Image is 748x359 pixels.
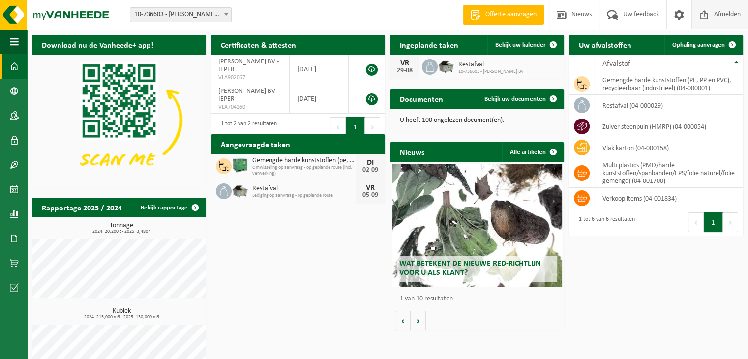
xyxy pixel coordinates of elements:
[664,35,742,55] a: Ophaling aanvragen
[32,198,132,217] h2: Rapportage 2025 / 2024
[290,84,349,114] td: [DATE]
[484,96,546,102] span: Bekijk uw documenten
[390,89,453,108] h2: Documenten
[574,211,635,233] div: 1 tot 6 van 6 resultaten
[595,95,743,116] td: restafval (04-000029)
[392,164,563,287] a: Wat betekent de nieuwe RED-richtlijn voor u als klant?
[252,157,356,165] span: Gemengde harde kunststoffen (pe, pp en pvc), recycleerbaar (industrieel)
[216,116,277,138] div: 1 tot 2 van 2 resultaten
[130,7,232,22] span: 10-736603 - LEROY BV - IEPER
[232,157,248,174] img: PB-HB-1400-HPE-GN-01
[390,35,468,54] h2: Ingeplande taken
[688,212,704,232] button: Previous
[330,117,346,137] button: Previous
[395,60,415,67] div: VR
[399,260,541,277] span: Wat betekent de nieuwe RED-richtlijn voor u als klant?
[595,73,743,95] td: gemengde harde kunststoffen (PE, PP en PVC), recycleerbaar (industrieel) (04-000001)
[252,165,356,177] span: Omwisseling op aanvraag - op geplande route (incl. verwerking)
[211,35,306,54] h2: Certificaten & attesten
[595,188,743,209] td: verkoop items (04-001834)
[602,60,630,68] span: Afvalstof
[360,159,380,167] div: DI
[595,137,743,158] td: vlak karton (04-000158)
[133,198,205,217] a: Bekijk rapportage
[218,74,282,82] span: VLA902067
[672,42,725,48] span: Ophaling aanvragen
[400,296,559,302] p: 1 van 10 resultaten
[252,193,356,199] span: Lediging op aanvraag - op geplande route
[218,88,279,103] span: [PERSON_NAME] BV - IEPER
[360,167,380,174] div: 02-09
[130,8,231,22] span: 10-736603 - LEROY BV - IEPER
[37,229,206,234] span: 2024: 20,200 t - 2025: 3,480 t
[232,182,248,199] img: WB-5000-GAL-GY-01
[360,192,380,199] div: 05-09
[411,311,426,330] button: Volgende
[477,89,563,109] a: Bekijk uw documenten
[390,142,434,161] h2: Nieuws
[483,10,539,20] span: Offerte aanvragen
[395,67,415,74] div: 29-08
[502,142,563,162] a: Alle artikelen
[218,103,282,111] span: VLA704260
[32,35,163,54] h2: Download nu de Vanheede+ app!
[211,134,300,153] h2: Aangevraagde taken
[37,222,206,234] h3: Tonnage
[365,117,380,137] button: Next
[438,58,454,74] img: WB-5000-GAL-GY-01
[37,315,206,320] span: 2024: 215,000 m3 - 2025: 130,000 m3
[32,55,206,185] img: Download de VHEPlus App
[252,185,356,193] span: Restafval
[704,212,723,232] button: 1
[37,308,206,320] h3: Kubiek
[360,184,380,192] div: VR
[595,158,743,188] td: multi plastics (PMD/harde kunststoffen/spanbanden/EPS/folie naturel/folie gemengd) (04-001700)
[395,311,411,330] button: Vorige
[595,116,743,137] td: zuiver steenpuin (HMRP) (04-000054)
[495,42,546,48] span: Bekijk uw kalender
[463,5,544,25] a: Offerte aanvragen
[723,212,738,232] button: Next
[458,61,524,69] span: Restafval
[487,35,563,55] a: Bekijk uw kalender
[400,117,554,124] p: U heeft 100 ongelezen document(en).
[346,117,365,137] button: 1
[290,55,349,84] td: [DATE]
[569,35,641,54] h2: Uw afvalstoffen
[458,69,524,75] span: 10-736603 - [PERSON_NAME] BV
[218,58,279,73] span: [PERSON_NAME] BV - IEPER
